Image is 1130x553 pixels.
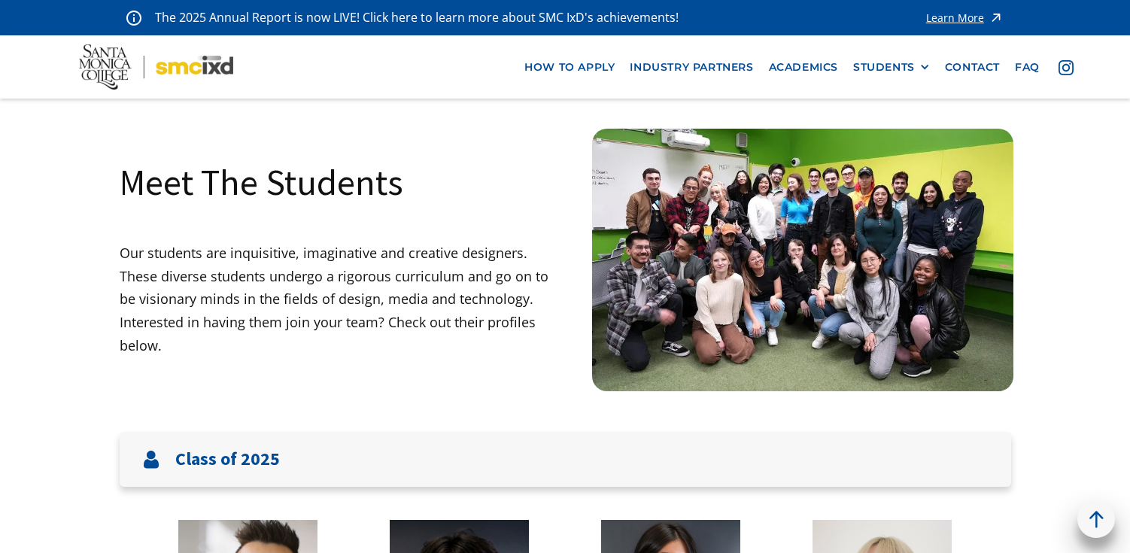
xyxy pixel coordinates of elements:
p: Our students are inquisitive, imaginative and creative designers. These diverse students undergo ... [120,242,566,357]
img: User icon [142,451,160,469]
a: how to apply [517,53,622,81]
h3: Class of 2025 [175,448,280,470]
a: Learn More [926,8,1004,28]
a: contact [937,53,1007,81]
div: STUDENTS [853,61,915,74]
p: The 2025 Annual Report is now LIVE! Click here to learn more about SMC IxD's achievements! [155,8,680,28]
a: back to top [1077,500,1115,538]
a: industry partners [622,53,761,81]
div: STUDENTS [853,61,930,74]
div: Learn More [926,13,984,23]
img: icon - instagram [1059,60,1074,75]
img: icon - information - alert [126,10,141,26]
img: Santa Monica College IxD Students engaging with industry [592,129,1013,391]
a: faq [1007,53,1047,81]
img: Santa Monica College - SMC IxD logo [79,44,233,90]
img: icon - arrow - alert [989,8,1004,28]
a: Academics [761,53,846,81]
h1: Meet The Students [120,159,403,205]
